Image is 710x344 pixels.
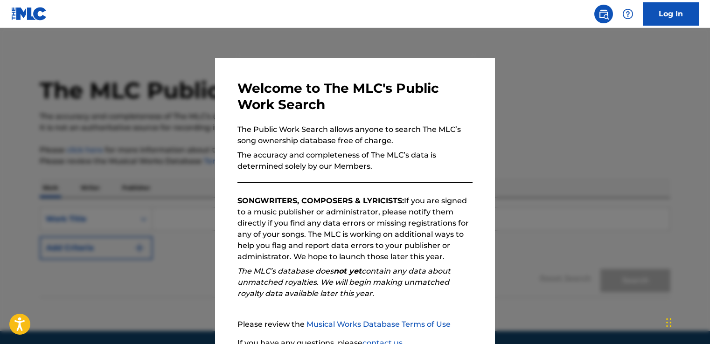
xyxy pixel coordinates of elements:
[663,299,710,344] iframe: Chat Widget
[643,2,699,26] a: Log In
[237,124,473,146] p: The Public Work Search allows anyone to search The MLC’s song ownership database free of charge.
[619,5,637,23] div: Help
[594,5,613,23] a: Public Search
[306,320,451,329] a: Musical Works Database Terms of Use
[237,319,473,330] p: Please review the
[334,267,362,275] strong: not yet
[237,80,473,113] h3: Welcome to The MLC's Public Work Search
[666,309,672,337] div: Drag
[622,8,633,20] img: help
[237,150,473,172] p: The accuracy and completeness of The MLC’s data is determined solely by our Members.
[11,7,47,21] img: MLC Logo
[598,8,609,20] img: search
[237,195,473,262] p: If you are signed to a music publisher or administrator, please notify them directly if you find ...
[237,196,404,205] strong: SONGWRITERS, COMPOSERS & LYRICISTS:
[237,267,451,298] em: The MLC’s database does contain any data about unmatched royalties. We will begin making unmatche...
